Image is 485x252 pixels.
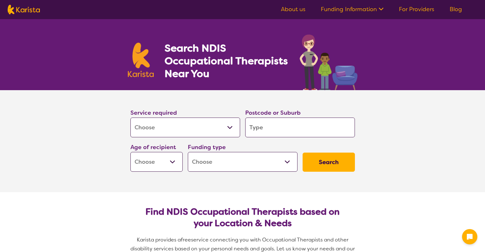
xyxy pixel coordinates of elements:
h2: Find NDIS Occupational Therapists based on your Location & Needs [136,206,350,229]
img: Karista logo [128,43,154,77]
a: Funding Information [321,5,384,13]
h1: Search NDIS Occupational Therapists Near You [165,42,289,80]
a: About us [281,5,305,13]
label: Postcode or Suburb [245,109,301,117]
input: Type [245,118,355,137]
img: Karista logo [8,5,40,14]
a: For Providers [399,5,434,13]
label: Service required [130,109,177,117]
label: Age of recipient [130,143,176,151]
img: occupational-therapy [300,34,357,90]
label: Funding type [188,143,226,151]
span: Karista provides a [137,236,181,243]
button: Search [303,153,355,172]
span: free [181,236,191,243]
a: Blog [450,5,462,13]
